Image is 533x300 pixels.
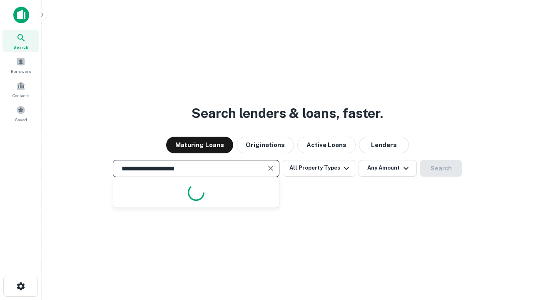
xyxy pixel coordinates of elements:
[359,137,409,153] button: Lenders
[265,162,276,174] button: Clear
[2,78,39,100] a: Contacts
[283,160,355,177] button: All Property Types
[2,30,39,52] a: Search
[15,116,27,123] span: Saved
[166,137,233,153] button: Maturing Loans
[491,233,533,273] iframe: Chat Widget
[192,103,383,123] h3: Search lenders & loans, faster.
[13,7,29,23] img: capitalize-icon.png
[2,102,39,125] a: Saved
[11,68,31,75] span: Borrowers
[297,137,356,153] button: Active Loans
[359,160,417,177] button: Any Amount
[13,44,28,50] span: Search
[2,54,39,76] a: Borrowers
[12,92,29,99] span: Contacts
[237,137,294,153] button: Originations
